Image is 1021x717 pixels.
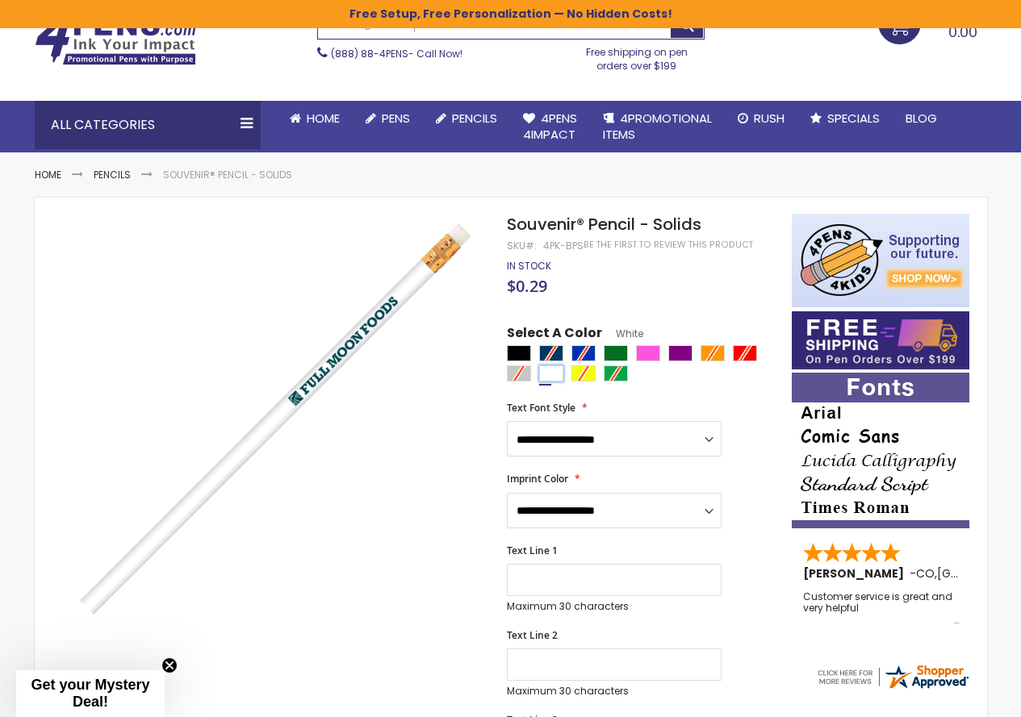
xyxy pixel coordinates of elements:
[507,345,531,361] div: Black
[725,101,797,136] a: Rush
[603,110,712,143] span: 4PROMOTIONAL ITEMS
[539,365,563,381] div: White
[507,472,568,486] span: Imprint Color
[163,169,292,181] li: Souvenir® Pencil - Solids
[815,662,970,691] img: 4pens.com widget logo
[584,239,753,251] a: Be the first to review this product
[507,213,701,236] span: Souvenir® Pencil - Solids
[507,628,558,642] span: Text Line 2
[792,373,969,528] img: font-personalization-examples
[507,275,547,297] span: $0.29
[916,565,935,582] span: CO
[569,40,705,72] div: Free shipping on pen orders over $199
[307,110,340,127] span: Home
[507,259,551,273] span: In stock
[523,110,577,143] span: 4Pens 4impact
[604,345,628,361] div: Green
[507,260,551,273] div: Availability
[35,168,61,181] a: Home
[161,657,178,673] button: Close teaser
[590,101,725,153] a: 4PROMOTIONALITEMS
[636,345,660,361] div: Pink
[668,345,693,361] div: Purple
[35,101,261,149] div: All Categories
[797,101,893,136] a: Specials
[803,565,910,582] span: [PERSON_NAME]
[827,110,880,127] span: Specials
[423,101,510,136] a: Pencils
[602,327,643,340] span: White
[893,101,950,136] a: Blog
[792,214,969,307] img: 4pens 4 kids
[507,685,722,698] p: Maximum 30 characters
[331,47,462,60] span: - Call Now!
[31,677,149,710] span: Get your Mystery Deal!
[754,110,785,127] span: Rush
[948,22,977,42] span: 0.00
[67,212,486,631] img: white-souvenir-pencil-solids-bps_1.jpg
[331,47,408,60] a: (888) 88-4PENS
[507,324,602,346] span: Select A Color
[803,591,960,626] div: Customer service is great and very helpful
[507,544,558,557] span: Text Line 1
[792,311,969,369] img: Free shipping on orders over $199
[94,168,131,181] a: Pencils
[277,101,353,136] a: Home
[507,239,537,252] strong: SKU
[815,681,970,694] a: 4pens.com certificate URL
[353,101,423,136] a: Pens
[452,110,497,127] span: Pencils
[507,600,722,613] p: Maximum 30 characters
[906,110,937,127] span: Blog
[16,670,165,717] div: Get your Mystery Deal!Close teaser
[510,101,590,153] a: 4Pens4impact
[382,110,410,127] span: Pens
[543,240,584,252] div: 4PK-BPS
[888,673,1021,717] iframe: Google Customer Reviews
[35,14,196,65] img: 4Pens Custom Pens and Promotional Products
[507,401,575,415] span: Text Font Style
